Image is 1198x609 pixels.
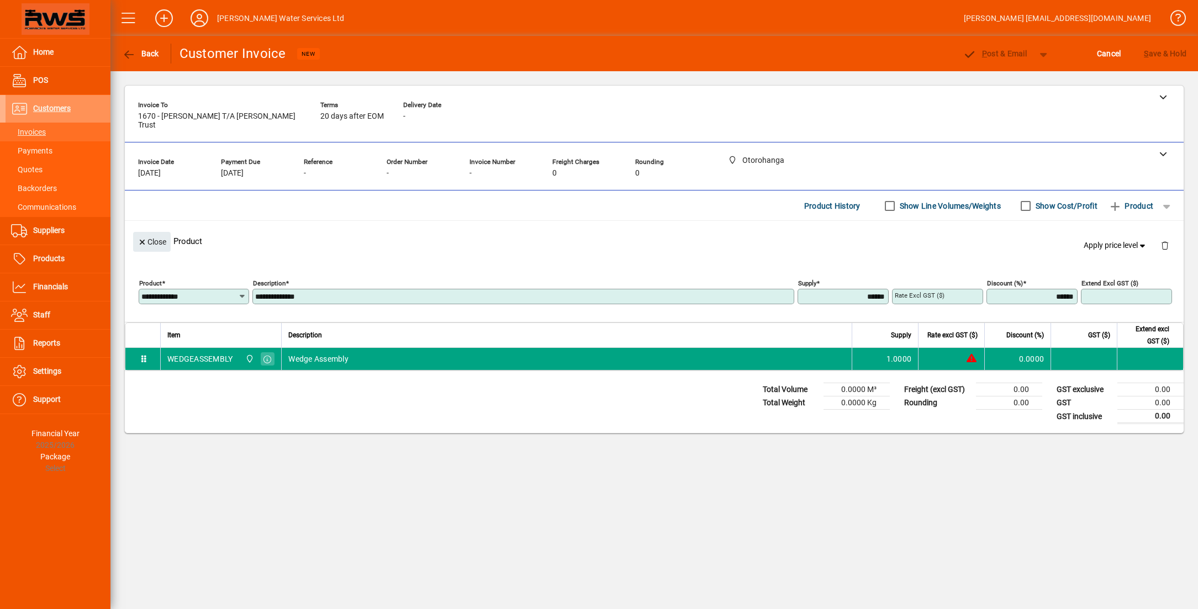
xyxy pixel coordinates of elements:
td: 0.00 [1117,410,1184,423]
mat-label: Extend excl GST ($) [1081,279,1138,287]
span: Package [40,452,70,461]
mat-label: Rate excl GST ($) [895,292,944,299]
span: Product History [804,197,861,215]
span: Discount (%) [1006,329,1044,341]
div: WEDGEASSEMBLY [167,353,233,364]
span: POS [33,76,48,84]
span: Staff [33,310,50,319]
span: [DATE] [221,169,244,178]
span: Extend excl GST ($) [1124,323,1169,347]
button: Add [146,8,182,28]
span: Item [167,329,181,341]
span: S [1144,49,1148,58]
span: P [982,49,987,58]
div: [PERSON_NAME] Water Services Ltd [217,9,345,27]
td: Rounding [899,396,976,410]
td: 0.0000 Kg [824,396,890,410]
span: Backorders [11,184,57,193]
td: Total Volume [757,383,824,396]
span: 0 [552,169,557,178]
mat-label: Product [139,279,162,287]
a: Quotes [6,160,110,179]
span: Product [1109,197,1153,215]
span: Suppliers [33,226,65,235]
span: ost & Email [963,49,1027,58]
a: Suppliers [6,217,110,245]
span: Quotes [11,165,43,174]
span: Supply [891,329,911,341]
span: 20 days after EOM [320,112,384,121]
td: 0.0000 M³ [824,383,890,396]
button: Product [1103,196,1159,216]
td: 0.0000 [984,348,1051,370]
td: GST exclusive [1051,383,1117,396]
span: GST ($) [1088,329,1110,341]
button: Post & Email [957,44,1032,63]
span: Otorohanga [242,353,255,365]
span: Rate excl GST ($) [927,329,978,341]
span: Invoices [11,128,46,136]
span: Settings [33,367,61,375]
button: Back [119,44,162,63]
span: Reports [33,338,60,347]
td: Total Weight [757,396,824,410]
span: Description [288,329,322,341]
a: Communications [6,198,110,216]
td: Freight (excl GST) [899,383,976,396]
mat-label: Discount (%) [987,279,1023,287]
span: Products [33,254,65,263]
span: [DATE] [138,169,161,178]
app-page-header-button: Delete [1152,240,1178,250]
a: Products [6,245,110,273]
span: Apply price level [1084,240,1148,251]
span: Home [33,47,54,56]
span: - [403,112,405,121]
span: - [304,169,306,178]
td: GST [1051,396,1117,410]
button: Profile [182,8,217,28]
button: Delete [1152,232,1178,258]
span: Back [122,49,159,58]
a: Knowledge Base [1162,2,1184,38]
app-page-header-button: Back [110,44,171,63]
span: Financials [33,282,68,291]
span: Wedge Assembly [288,353,349,364]
a: Invoices [6,123,110,141]
a: Support [6,386,110,414]
label: Show Cost/Profit [1033,200,1097,211]
td: 0.00 [1117,396,1184,410]
span: NEW [302,50,315,57]
span: Support [33,395,61,404]
a: Backorders [6,179,110,198]
a: Home [6,39,110,66]
a: Reports [6,330,110,357]
td: 0.00 [1117,383,1184,396]
mat-label: Description [253,279,286,287]
div: [PERSON_NAME] [EMAIL_ADDRESS][DOMAIN_NAME] [964,9,1151,27]
mat-label: Supply [798,279,816,287]
span: Payments [11,146,52,155]
a: POS [6,67,110,94]
button: Save & Hold [1141,44,1189,63]
span: - [469,169,472,178]
span: Cancel [1097,45,1121,62]
span: Close [138,233,166,251]
span: Customers [33,104,71,113]
td: 0.00 [976,383,1042,396]
span: 0 [635,169,640,178]
span: 1.0000 [886,353,912,364]
button: Apply price level [1079,236,1152,256]
label: Show Line Volumes/Weights [898,200,1001,211]
span: 1670 - [PERSON_NAME] T/A [PERSON_NAME] Trust [138,112,304,130]
span: ave & Hold [1144,45,1186,62]
app-page-header-button: Close [130,236,173,246]
span: - [387,169,389,178]
td: GST inclusive [1051,410,1117,423]
a: Financials [6,273,110,301]
span: Financial Year [31,429,80,438]
a: Settings [6,358,110,385]
button: Product History [800,196,865,216]
button: Cancel [1094,44,1124,63]
div: Customer Invoice [180,45,286,62]
button: Close [133,232,171,252]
